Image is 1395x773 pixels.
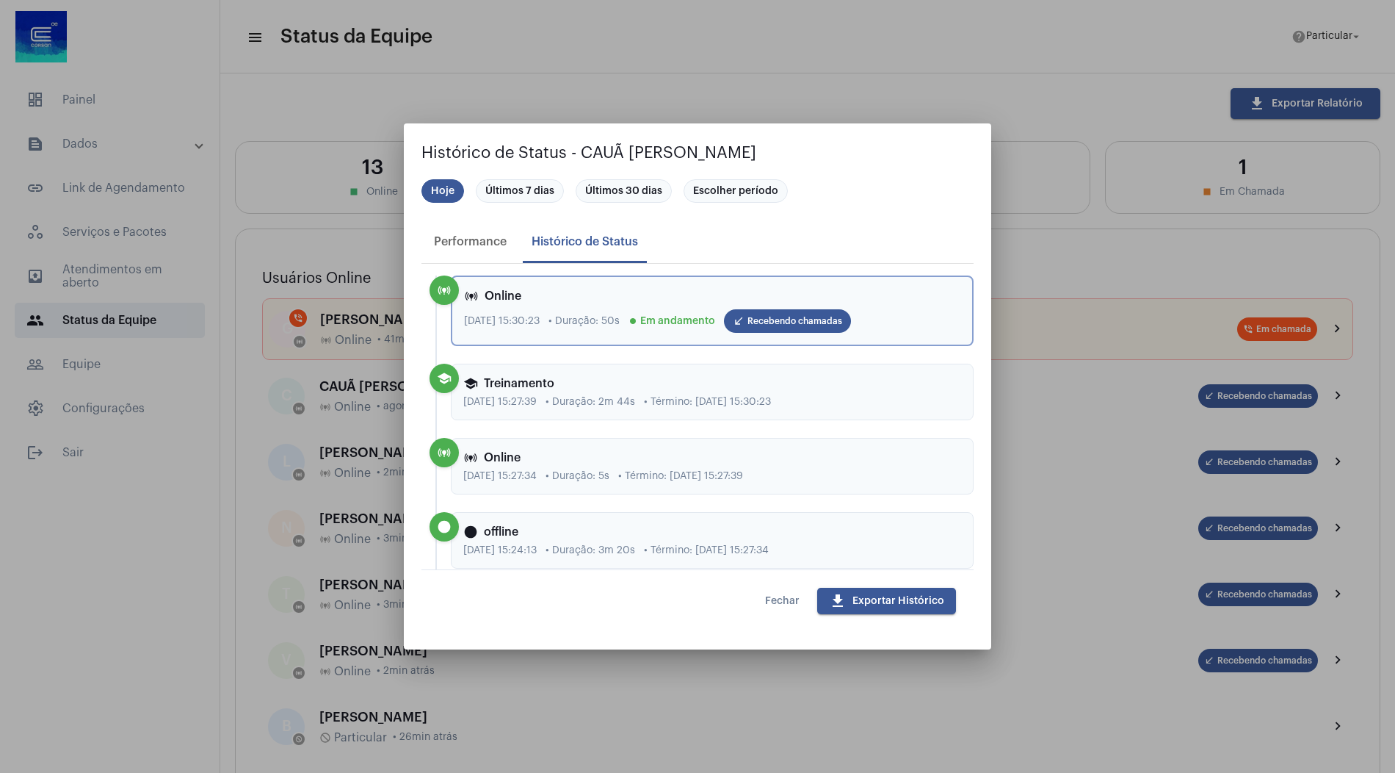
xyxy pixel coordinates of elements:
[437,519,452,534] mat-icon: circle
[628,316,715,327] span: Em andamento
[753,588,811,614] button: Fechar
[463,471,537,482] span: [DATE] 15:27:34
[546,471,609,482] span: • Duração: 5s
[817,588,956,614] button: Exportar Histórico
[434,235,507,248] div: Performance
[618,471,743,482] span: • Término: [DATE] 15:27:39
[724,309,851,333] mat-chip: Recebendo chamadas
[421,179,464,203] mat-chip: Hoje
[421,141,974,165] h2: Histórico de Status - CAUÃ [PERSON_NAME]
[421,176,974,206] mat-chip-list: Seleção de período
[464,289,479,303] mat-icon: online_prediction
[463,525,478,539] mat-icon: circle
[464,316,540,327] span: [DATE] 15:30:23
[548,316,620,327] span: • Duração: 50s
[829,596,944,606] span: Exportar Histórico
[644,397,771,408] span: • Término: [DATE] 15:30:23
[463,525,961,539] div: offline
[765,596,800,606] span: Fechar
[546,545,635,556] span: • Duração: 3m 20s
[576,179,672,203] mat-chip: Últimos 30 dias
[463,397,537,408] span: [DATE] 15:27:39
[684,179,788,203] mat-chip: Escolher período
[463,376,961,391] div: Treinamento
[463,545,537,556] span: [DATE] 15:24:13
[644,545,769,556] span: • Término: [DATE] 15:27:34
[733,315,744,327] mat-icon: call_received
[463,450,478,465] mat-icon: online_prediction
[532,235,638,248] div: Histórico de Status
[829,592,847,610] mat-icon: download
[628,317,637,326] mat-icon: fiber_manual_record
[476,179,564,203] mat-chip: Últimos 7 dias
[437,371,452,386] mat-icon: school
[437,445,452,460] mat-icon: online_prediction
[463,376,478,391] mat-icon: school
[463,450,961,465] div: Online
[546,397,635,408] span: • Duração: 2m 44s
[464,289,960,303] div: Online
[437,283,452,298] mat-icon: online_prediction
